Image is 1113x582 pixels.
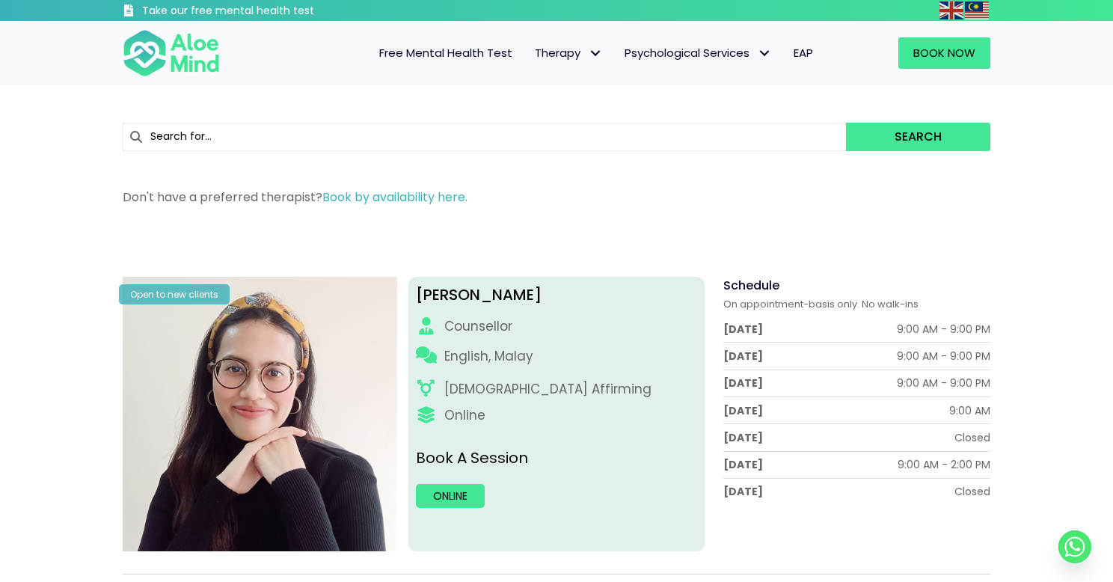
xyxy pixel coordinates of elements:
[123,123,846,151] input: Search for...
[416,284,698,306] div: [PERSON_NAME]
[949,403,990,418] div: 9:00 AM
[723,457,763,472] div: [DATE]
[535,45,602,61] span: Therapy
[897,376,990,390] div: 9:00 AM - 9:00 PM
[723,376,763,390] div: [DATE]
[965,1,990,19] a: Malay
[794,45,813,61] span: EAP
[723,430,763,445] div: [DATE]
[782,37,824,69] a: EAP
[379,45,512,61] span: Free Mental Health Test
[846,123,990,151] button: Search
[913,45,975,61] span: Book Now
[723,403,763,418] div: [DATE]
[954,430,990,445] div: Closed
[898,457,990,472] div: 9:00 AM - 2:00 PM
[965,1,989,19] img: ms
[723,277,779,294] span: Schedule
[584,43,606,64] span: Therapy: submenu
[723,297,919,311] span: On appointment-basis only. No walk-ins
[613,37,782,69] a: Psychological ServicesPsychological Services: submenu
[239,37,824,69] nav: Menu
[723,322,763,337] div: [DATE]
[444,406,485,425] div: Online
[1058,530,1091,563] a: Whatsapp
[897,349,990,364] div: 9:00 AM - 9:00 PM
[368,37,524,69] a: Free Mental Health Test
[416,484,485,508] a: Online
[444,380,651,399] div: [DEMOGRAPHIC_DATA] Affirming
[939,1,963,19] img: en
[898,37,990,69] a: Book Now
[142,4,394,19] h3: Take our free mental health test
[119,284,230,304] div: Open to new clients
[123,28,220,78] img: Aloe mind Logo
[322,189,467,206] a: Book by availability here.
[954,484,990,499] div: Closed
[897,322,990,337] div: 9:00 AM - 9:00 PM
[723,484,763,499] div: [DATE]
[416,447,698,469] p: Book A Session
[625,45,771,61] span: Psychological Services
[444,317,512,336] div: Counsellor
[723,349,763,364] div: [DATE]
[444,347,533,366] p: English, Malay
[524,37,613,69] a: TherapyTherapy: submenu
[753,43,775,64] span: Psychological Services: submenu
[123,189,990,206] p: Don't have a preferred therapist?
[123,277,397,551] img: Therapist Photo Update
[123,4,394,21] a: Take our free mental health test
[939,1,965,19] a: English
